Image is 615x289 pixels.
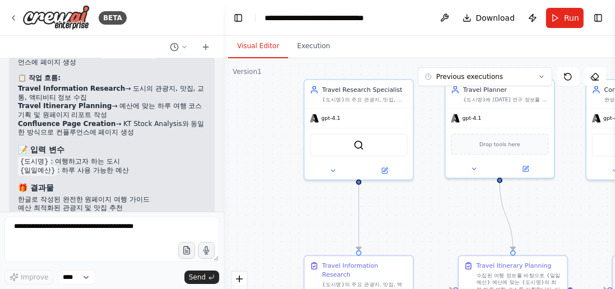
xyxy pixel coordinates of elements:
[99,11,127,25] div: BETA
[18,102,112,110] strong: Travel Itinerary Planning
[18,166,57,176] code: {일일예산}
[590,10,606,26] button: Show right sidebar
[477,262,552,271] div: Travel Itinerary Planning
[22,5,90,30] img: Logo
[476,12,515,24] span: Download
[463,115,482,122] span: gpt-4.1
[21,273,48,282] span: Improve
[18,195,206,204] li: 한글로 작성된 완전한 원페이지 여행 가이드
[184,271,219,284] button: Send
[18,157,206,166] li: : 여행하고자 하는 도시
[445,79,554,179] div: Travel Planner{도시명}에 [DATE] 연구 정보를 바탕으로 {일일예산} 예산에 맞는 최적의 하루 여행 코스를 기획하고, 한국어로 작성된 구체적이고 실용적인 여행 ...
[232,272,247,286] button: zoom in
[18,204,206,213] li: 예산 최적화된 관광지 및 맛집 추천
[228,35,288,58] button: Visual Editor
[479,140,520,149] span: Drop tools here
[178,242,195,259] button: Upload files
[18,49,206,67] li: : 도구로 컨플루언스에 페이지 생성
[418,67,552,86] button: Previous executions
[436,72,503,81] span: Previous executions
[18,120,206,137] li: → KT Stock Analysis와 동일한 방식으로 컨플루언스에 페이지 생성
[322,85,408,94] div: Travel Research Specialist
[288,35,339,58] button: Execution
[198,242,215,259] button: Click to speak your automation idea
[18,102,206,119] li: → 예산에 맞는 하루 여행 코스 기획 및 원페이지 리포트 작성
[354,185,363,250] g: Edge from 2831400a-4ac7-4146-b535-89624dda7824 to 808ecc0a-4089-4a11-b839-87bca28e00af
[496,183,517,250] g: Edge from dc8eddd6-7473-426e-97b8-6216c03a3de6 to 0f923fa5-af50-402c-8b9b-436b831d16c4
[265,12,391,24] nav: breadcrumb
[18,183,54,192] strong: 🎁 결과물
[18,85,206,102] li: → 도시의 관광지, 맛집, 교통, 액티비티 정보 수집
[463,96,548,103] div: {도시명}에 [DATE] 연구 정보를 바탕으로 {일일예산} 예산에 맞는 최적의 하루 여행 코스를 기획하고, 한국어로 작성된 구체적이고 실용적인 여행 가이드를 제작합니다.
[18,157,50,167] code: {도시명}
[322,262,408,279] div: Travel Information Research
[360,165,410,176] button: Open in side panel
[546,8,584,28] button: Run
[233,67,262,76] div: Version 1
[322,96,408,103] div: {도시명}의 주요 관광지, 맛집, 액티비티를 {일일예산} 예산 내에서 추천할 수 있도록 종합적인 정보를 조사하고 분석합니다. 한국어로 자세하고 유용한 정보를 제공합니다.
[4,270,53,285] button: Improve
[189,273,206,282] span: Send
[18,166,206,175] li: : 하루 사용 가능한 예산
[165,40,192,54] button: Switch to previous chat
[354,140,364,151] img: SerperDevTool
[458,8,520,28] button: Download
[304,79,414,180] div: Travel Research Specialist{도시명}의 주요 관광지, 맛집, 액티비티를 {일일예산} 예산 내에서 추천할 수 있도록 종합적인 정보를 조사하고 분석합니다. 한...
[18,74,61,82] strong: 📋 작업 흐름:
[18,85,125,92] strong: Travel Information Research
[501,164,551,174] button: Open in side panel
[564,12,579,24] span: Run
[463,85,548,94] div: Travel Planner
[230,10,246,26] button: Hide left sidebar
[321,115,340,122] span: gpt-4.1
[18,120,115,128] strong: Confluence Page Creation
[197,40,215,54] button: Start a new chat
[18,145,64,154] strong: 📝 입력 변수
